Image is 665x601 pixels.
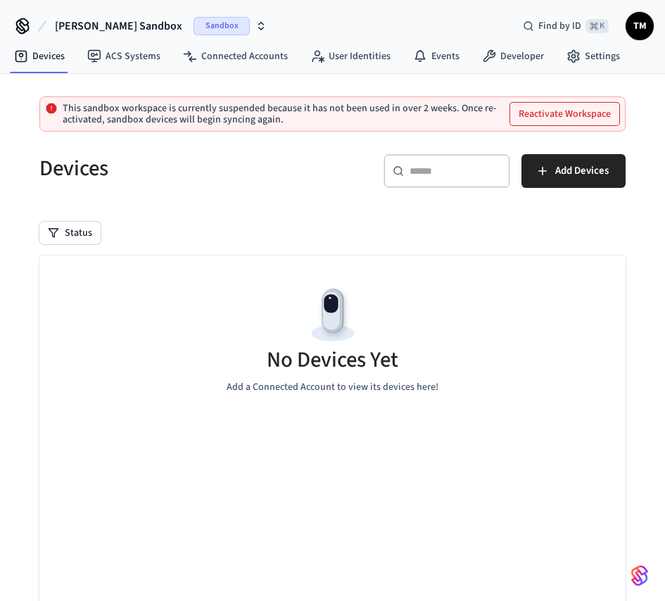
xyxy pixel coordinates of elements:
button: TM [626,12,654,40]
span: ⌘ K [585,19,609,33]
h5: Devices [39,154,324,183]
span: Find by ID [538,19,581,33]
a: Settings [555,44,631,69]
a: ACS Systems [76,44,172,69]
button: Reactivate Workspace [510,103,619,125]
p: Add a Connected Account to view its devices here! [227,380,438,395]
a: Connected Accounts [172,44,299,69]
a: User Identities [299,44,402,69]
button: Status [39,222,101,244]
h5: No Devices Yet [267,346,398,374]
div: Find by ID⌘ K [512,13,620,39]
span: TM [627,13,652,39]
span: Sandbox [194,17,250,35]
a: Devices [3,44,76,69]
img: Devices Empty State [301,284,365,347]
a: Events [402,44,471,69]
button: Add Devices [521,154,626,188]
p: This sandbox workspace is currently suspended because it has not been used in over 2 weeks. Once ... [63,103,505,125]
img: SeamLogoGradient.69752ec5.svg [631,564,648,587]
span: Add Devices [555,162,609,180]
a: Developer [471,44,555,69]
span: [PERSON_NAME] Sandbox [55,18,182,34]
